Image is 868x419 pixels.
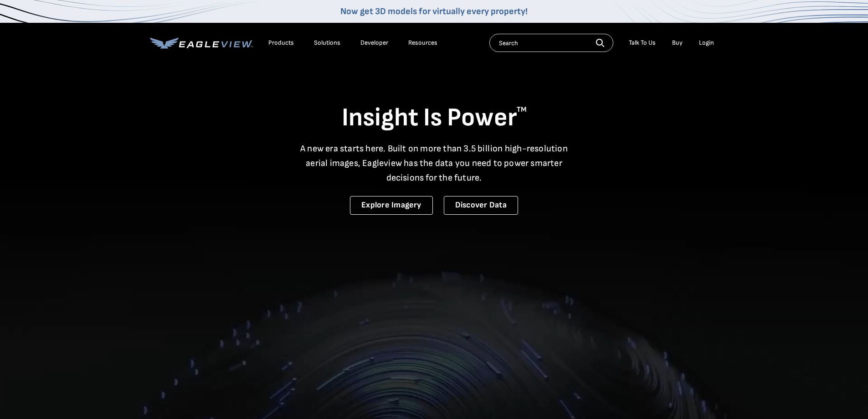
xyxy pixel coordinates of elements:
div: Login [699,39,714,47]
p: A new era starts here. Built on more than 3.5 billion high-resolution aerial images, Eagleview ha... [295,141,574,185]
a: Explore Imagery [350,196,433,215]
div: Solutions [314,39,340,47]
a: Discover Data [444,196,518,215]
a: Developer [360,39,388,47]
h1: Insight Is Power [150,102,719,134]
div: Products [268,39,294,47]
div: Talk To Us [629,39,656,47]
sup: TM [517,105,527,114]
a: Buy [672,39,683,47]
input: Search [489,34,613,52]
a: Now get 3D models for virtually every property! [340,6,528,17]
div: Resources [408,39,437,47]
